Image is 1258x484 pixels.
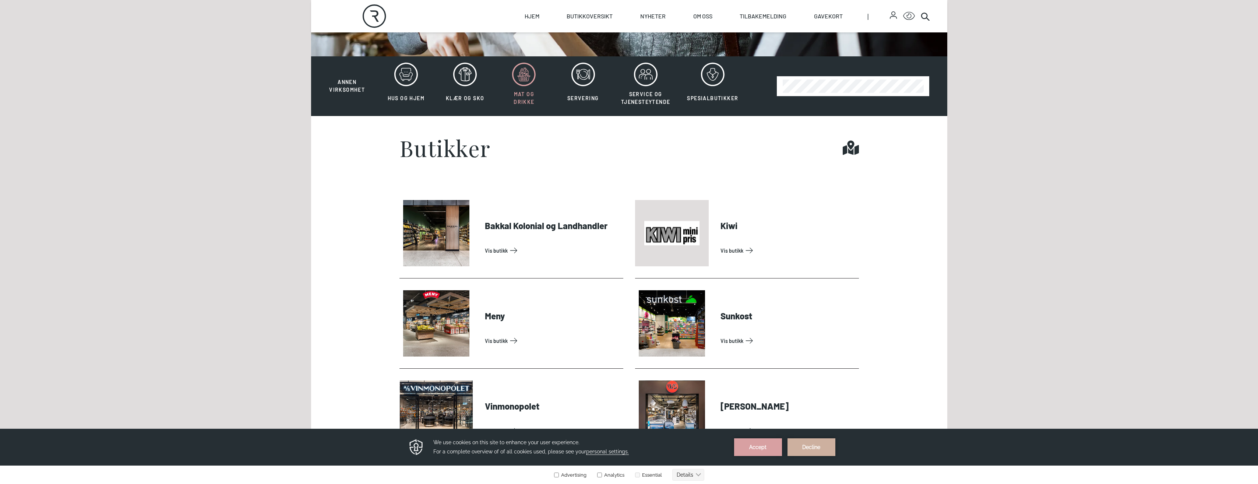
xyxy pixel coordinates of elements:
[672,40,704,52] button: Details
[436,62,494,110] button: Klær og sko
[329,79,365,93] span: Annen virksomhet
[514,91,534,105] span: Mat og drikke
[485,425,620,437] a: Vis Butikk: Vinmonopolet
[787,10,835,27] button: Decline
[597,44,602,49] input: Analytics
[613,62,678,110] button: Service og tjenesteytende
[433,9,725,28] h3: We use cookies on this site to enhance your user experience. For a complete overview of of all co...
[720,245,856,256] a: Vis Butikk: Kiwi
[621,91,670,105] span: Service og tjenesteytende
[485,245,620,256] a: Vis Butikk: Bakkal Kolonial og Landhandler
[377,62,435,110] button: Hus og hjem
[687,95,738,101] span: Spesialbutikker
[485,335,620,347] a: Vis Butikk: Meny
[318,62,376,94] button: Annen virksomhet
[903,10,915,22] button: Open Accessibility Menu
[495,62,553,110] button: Mat og drikke
[388,95,424,101] span: Hus og hjem
[408,10,424,27] img: Privacy reminder
[596,43,624,49] label: Analytics
[720,335,856,347] a: Vis Butikk: Sunkost
[554,44,559,49] input: Advertising
[734,10,782,27] button: Accept
[679,62,746,110] button: Spesialbutikker
[399,137,491,159] h1: Butikker
[554,62,612,110] button: Servering
[634,43,662,49] label: Essential
[586,20,629,26] span: personal settings.
[720,425,856,437] a: Vis Butikk: Wilsbeck Sjømat
[446,95,484,101] span: Klær og sko
[635,44,640,49] input: Essential
[554,43,586,49] label: Advertising
[567,95,599,101] span: Servering
[677,43,693,49] text: Details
